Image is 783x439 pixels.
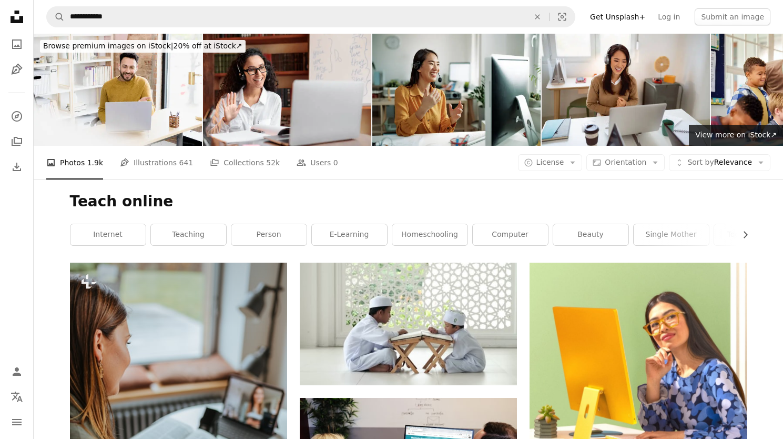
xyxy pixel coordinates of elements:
[584,8,652,25] a: Get Unsplash+
[687,157,752,168] span: Relevance
[210,146,280,179] a: Collections 52k
[297,146,338,179] a: Users 0
[518,154,583,171] button: License
[333,157,338,168] span: 0
[736,224,747,245] button: scroll list to the right
[231,224,307,245] a: person
[695,131,777,139] span: View more on iStock ↗
[47,7,65,27] button: Search Unsplash
[6,131,27,152] a: Collections
[43,42,173,50] span: Browse premium images on iStock |
[300,319,517,328] a: man in white thobe sitting on white floor tiles
[550,7,575,27] button: Visual search
[266,157,280,168] span: 52k
[34,34,252,59] a: Browse premium images on iStock|20% off at iStock↗
[151,224,226,245] a: teaching
[687,158,714,166] span: Sort by
[6,106,27,127] a: Explore
[473,224,548,245] a: computer
[300,263,517,385] img: man in white thobe sitting on white floor tiles
[43,42,242,50] span: 20% off at iStock ↗
[586,154,665,171] button: Orientation
[669,154,770,171] button: Sort byRelevance
[34,34,202,146] img: Man uses laptop to video conference with friends
[536,158,564,166] span: License
[70,192,747,211] h1: Teach online
[542,34,710,146] img: Young Asian ethnicity businesswoman having a video conference at her office
[652,8,686,25] a: Log in
[70,421,287,431] a: a woman reading a book
[689,125,783,146] a: View more on iStock↗
[526,7,549,27] button: Clear
[70,224,146,245] a: internet
[695,8,770,25] button: Submit an image
[120,146,193,179] a: Illustrations 641
[553,224,628,245] a: beauty
[6,386,27,407] button: Language
[392,224,467,245] a: homeschooling
[6,412,27,433] button: Menu
[372,34,541,146] img: Well dressed businesswoman working as call center customer representative at the office
[634,224,709,245] a: single mother
[6,59,27,80] a: Illustrations
[179,157,194,168] span: 641
[6,34,27,55] a: Photos
[605,158,646,166] span: Orientation
[203,34,371,146] img: Lady sitting at desk, using computer and waving to webcam
[46,6,575,27] form: Find visuals sitewide
[312,224,387,245] a: e-learning
[6,156,27,177] a: Download History
[6,361,27,382] a: Log in / Sign up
